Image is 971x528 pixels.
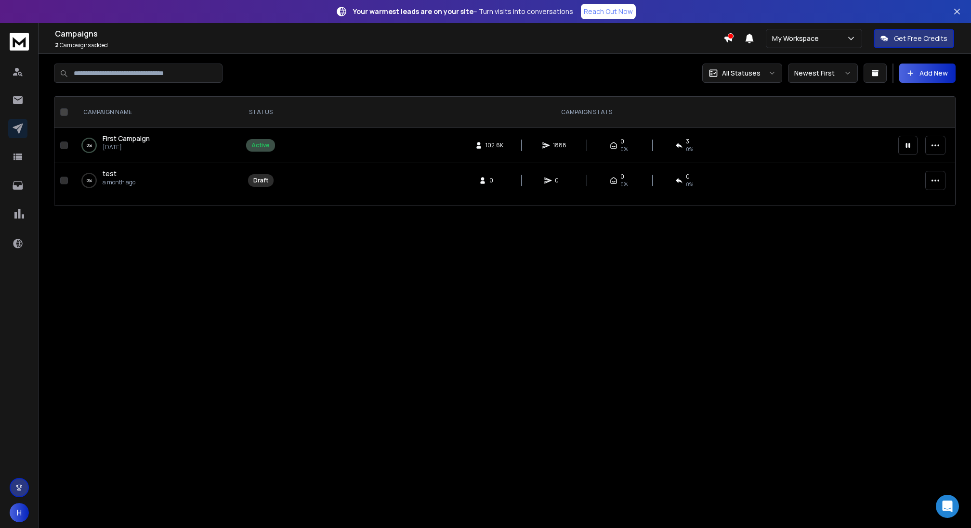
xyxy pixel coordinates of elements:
a: First Campaign [103,134,150,143]
span: 102.6K [485,142,503,149]
div: Draft [253,177,268,184]
strong: Your warmest leads are on your site [353,7,473,16]
button: H [10,503,29,522]
p: All Statuses [722,68,761,78]
span: 0 [620,173,624,180]
p: Get Free Credits [894,34,947,43]
p: 0 % [87,176,92,185]
span: 0 [686,173,690,180]
p: Campaigns added [55,41,723,49]
span: 1888 [553,142,566,149]
td: 0%testa month ago [72,163,240,198]
th: CAMPAIGN STATS [281,97,892,128]
p: [DATE] [103,143,150,151]
span: 0 [489,177,499,184]
span: 0% [620,145,628,153]
p: My Workspace [772,34,823,43]
div: Active [251,142,270,149]
span: 0% [620,180,628,188]
span: 0 [620,138,624,145]
button: Get Free Credits [874,29,954,48]
a: Reach Out Now [581,4,636,19]
th: CAMPAIGN NAME [72,97,240,128]
p: a month ago [103,179,135,186]
p: – Turn visits into conversations [353,7,573,16]
span: 0 [555,177,564,184]
span: First Campaign [103,134,150,143]
p: Reach Out Now [584,7,633,16]
th: STATUS [240,97,281,128]
button: Newest First [788,64,858,83]
a: test [103,169,117,179]
span: test [103,169,117,178]
span: 0 % [686,145,693,153]
span: 2 [55,41,59,49]
span: 0% [686,180,693,188]
div: Open Intercom Messenger [936,495,959,518]
span: 3 [686,138,689,145]
td: 0%First Campaign[DATE] [72,128,240,163]
h1: Campaigns [55,28,723,39]
p: 0 % [87,141,92,150]
img: logo [10,33,29,51]
button: Add New [899,64,956,83]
